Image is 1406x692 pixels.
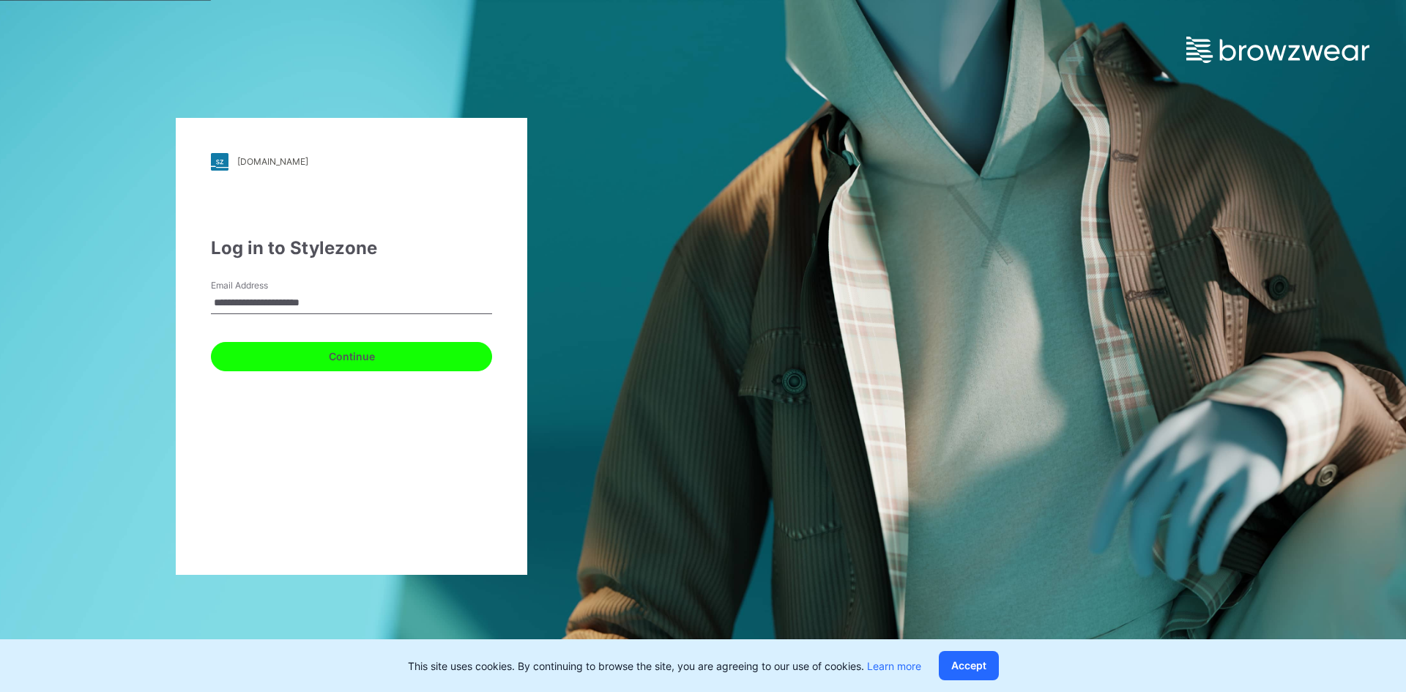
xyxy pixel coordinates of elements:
[1186,37,1369,63] img: browzwear-logo.e42bd6dac1945053ebaf764b6aa21510.svg
[867,660,921,672] a: Learn more
[211,153,492,171] a: [DOMAIN_NAME]
[211,235,492,261] div: Log in to Stylezone
[211,279,313,292] label: Email Address
[939,651,999,680] button: Accept
[211,153,228,171] img: stylezone-logo.562084cfcfab977791bfbf7441f1a819.svg
[211,342,492,371] button: Continue
[408,658,921,674] p: This site uses cookies. By continuing to browse the site, you are agreeing to our use of cookies.
[237,156,308,167] div: [DOMAIN_NAME]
